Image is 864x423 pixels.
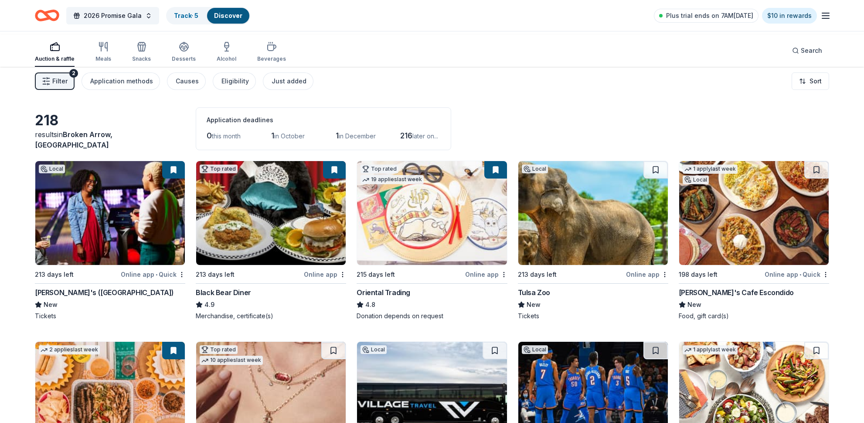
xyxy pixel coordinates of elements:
[121,269,185,280] div: Online app Quick
[35,269,74,280] div: 213 days left
[785,42,829,59] button: Search
[666,10,753,21] span: Plus trial ends on 7AM[DATE]
[679,161,829,265] img: Image for Ted's Cafe Escondido
[762,8,817,24] a: $10 in rewards
[217,55,236,62] div: Alcohol
[200,165,238,173] div: Top rated
[172,38,196,67] button: Desserts
[207,115,440,125] div: Application deadlines
[213,72,256,90] button: Eligibility
[69,69,78,78] div: 2
[263,72,313,90] button: Just added
[683,165,738,174] div: 1 apply last week
[156,271,157,278] span: •
[167,72,206,90] button: Causes
[172,55,196,62] div: Desserts
[679,161,829,320] a: Image for Ted's Cafe Escondido1 applylast weekLocal198 days leftOnline app•Quick[PERSON_NAME]'s C...
[200,345,238,354] div: Top rated
[357,161,507,320] a: Image for Oriental TradingTop rated19 applieslast week215 days leftOnline appOriental Trading4.8D...
[683,175,709,184] div: Local
[465,269,507,280] div: Online app
[196,161,346,265] img: Image for Black Bear Diner
[204,299,214,310] span: 4.9
[361,165,398,173] div: Top rated
[336,131,339,140] span: 1
[35,287,174,298] div: [PERSON_NAME]'s ([GEOGRAPHIC_DATA])
[518,312,668,320] div: Tickets
[626,269,668,280] div: Online app
[271,131,274,140] span: 1
[196,269,235,280] div: 213 days left
[274,132,305,140] span: in October
[272,76,306,86] div: Just added
[527,299,541,310] span: New
[166,7,250,24] button: Track· 5Discover
[35,72,75,90] button: Filter2
[400,131,412,140] span: 216
[412,132,438,140] span: later on...
[35,38,75,67] button: Auction & raffle
[522,345,548,354] div: Local
[52,76,68,86] span: Filter
[522,165,548,173] div: Local
[361,345,387,354] div: Local
[683,345,738,354] div: 1 apply last week
[357,312,507,320] div: Donation depends on request
[518,269,557,280] div: 213 days left
[39,165,65,173] div: Local
[35,129,185,150] div: results
[357,269,395,280] div: 215 days left
[39,345,100,354] div: 2 applies last week
[44,299,58,310] span: New
[132,55,151,62] div: Snacks
[221,76,249,86] div: Eligibility
[679,269,718,280] div: 198 days left
[801,45,822,56] span: Search
[212,132,241,140] span: this month
[257,55,286,62] div: Beverages
[66,7,159,24] button: 2026 Promise Gala
[174,12,198,19] a: Track· 5
[257,38,286,67] button: Beverages
[799,271,801,278] span: •
[357,287,410,298] div: Oriental Trading
[207,131,212,140] span: 0
[200,356,263,365] div: 10 applies last week
[35,130,112,149] span: Broken Arrow, [GEOGRAPHIC_DATA]
[679,312,829,320] div: Food, gift card(s)
[687,299,701,310] span: New
[792,72,829,90] button: Sort
[518,287,550,298] div: Tulsa Zoo
[196,161,346,320] a: Image for Black Bear DinerTop rated213 days leftOnline appBlack Bear Diner4.9Merchandise, certifi...
[214,12,242,19] a: Discover
[810,76,822,86] span: Sort
[132,38,151,67] button: Snacks
[90,76,153,86] div: Application methods
[84,10,142,21] span: 2026 Promise Gala
[95,38,111,67] button: Meals
[518,161,668,320] a: Image for Tulsa ZooLocal213 days leftOnline appTulsa ZooNewTickets
[35,161,185,320] a: Image for Andy B's (Tulsa)Local213 days leftOnline app•Quick[PERSON_NAME]'s ([GEOGRAPHIC_DATA])Ne...
[196,287,251,298] div: Black Bear Diner
[365,299,375,310] span: 4.8
[357,161,507,265] img: Image for Oriental Trading
[361,175,424,184] div: 19 applies last week
[654,9,759,23] a: Plus trial ends on 7AM[DATE]
[765,269,829,280] div: Online app Quick
[35,312,185,320] div: Tickets
[679,287,794,298] div: [PERSON_NAME]'s Cafe Escondido
[35,55,75,62] div: Auction & raffle
[339,132,376,140] span: in December
[35,130,112,149] span: in
[196,312,346,320] div: Merchandise, certificate(s)
[304,269,346,280] div: Online app
[518,161,668,265] img: Image for Tulsa Zoo
[82,72,160,90] button: Application methods
[35,161,185,265] img: Image for Andy B's (Tulsa)
[95,55,111,62] div: Meals
[35,5,59,26] a: Home
[217,38,236,67] button: Alcohol
[176,76,199,86] div: Causes
[35,112,185,129] div: 218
